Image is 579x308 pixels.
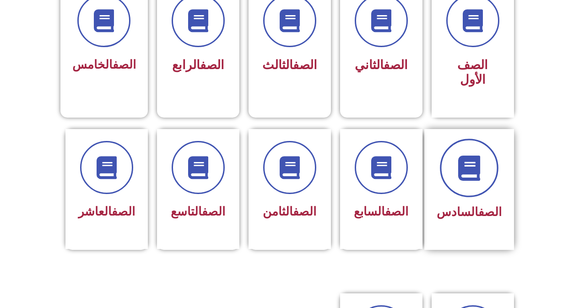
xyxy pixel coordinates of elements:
span: الثاني [355,58,408,72]
span: الثامن [263,205,316,218]
span: الرابع [172,58,224,72]
a: الصف [293,58,317,72]
a: الصف [385,205,408,218]
a: الصف [200,58,224,72]
a: الصف [478,205,502,219]
span: الثالث [262,58,317,72]
a: الصف [112,205,135,218]
a: الصف [293,205,316,218]
a: الصف [202,205,225,218]
span: السادس [437,205,502,219]
span: الخامس [72,58,136,71]
a: الصف [384,58,408,72]
span: السابع [354,205,408,218]
span: العاشر [78,205,135,218]
span: التاسع [171,205,225,218]
span: الصف الأول [457,58,488,87]
a: الصف [113,58,136,71]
